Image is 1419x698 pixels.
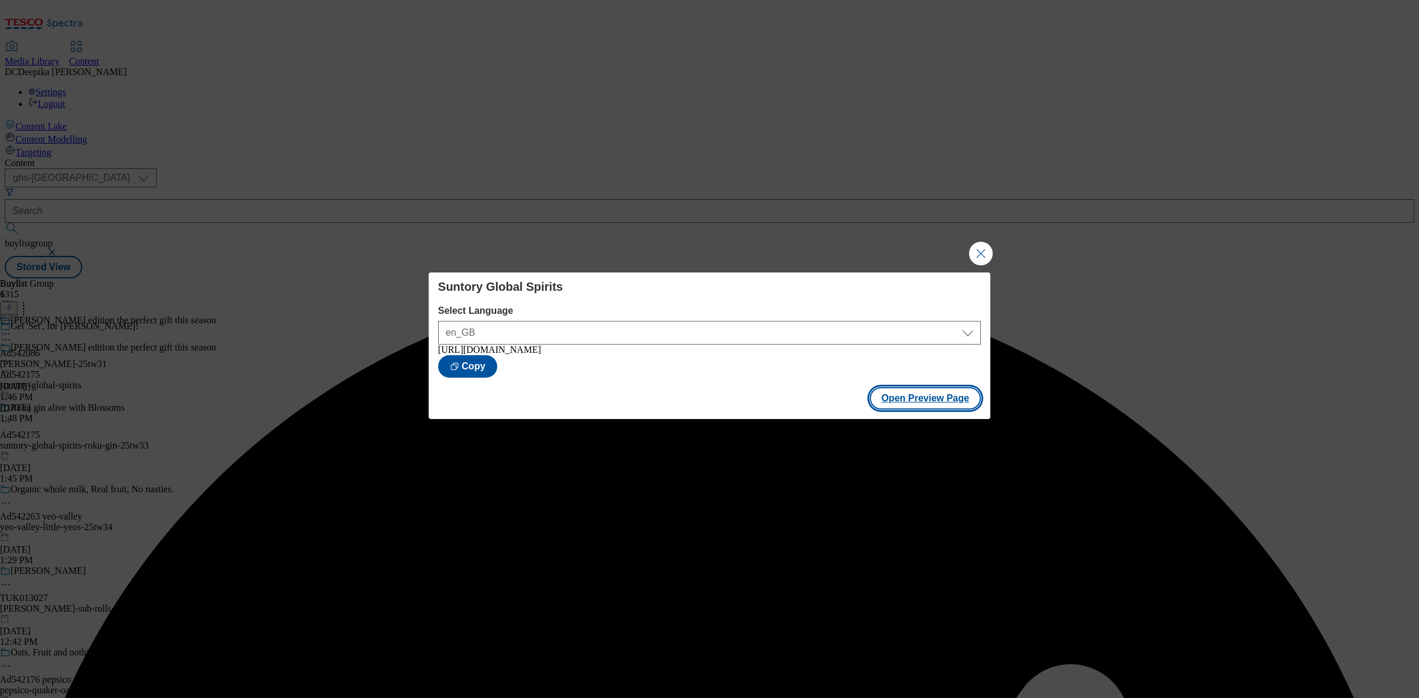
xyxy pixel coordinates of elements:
[438,355,497,378] button: Copy
[438,280,981,294] h4: Suntory Global Spirits
[870,387,981,410] button: Open Preview Page
[969,242,993,265] button: Close Modal
[429,272,990,419] div: Modal
[438,345,981,355] div: [URL][DOMAIN_NAME]
[438,306,981,316] label: Select Language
